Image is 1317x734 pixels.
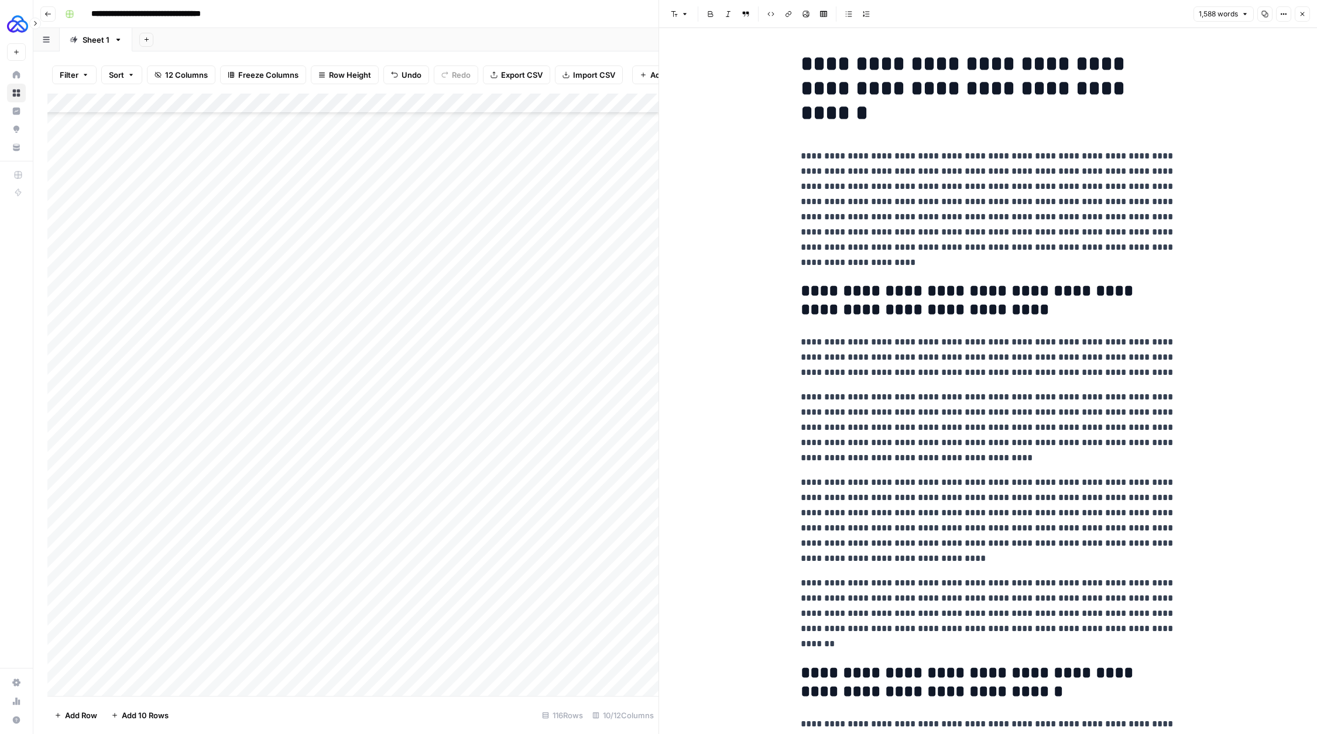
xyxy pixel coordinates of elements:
[632,66,703,84] button: Add Column
[7,13,28,35] img: AUQ Logo
[7,9,26,39] button: Workspace: AUQ
[65,709,97,721] span: Add Row
[7,692,26,711] a: Usage
[165,69,208,81] span: 12 Columns
[1193,6,1254,22] button: 1,588 words
[650,69,695,81] span: Add Column
[452,69,471,81] span: Redo
[52,66,97,84] button: Filter
[483,66,550,84] button: Export CSV
[60,28,132,51] a: Sheet 1
[47,706,104,725] button: Add Row
[434,66,478,84] button: Redo
[311,66,379,84] button: Row Height
[7,84,26,102] a: Browse
[7,102,26,120] a: Insights
[573,69,615,81] span: Import CSV
[147,66,215,84] button: 12 Columns
[7,120,26,139] a: Opportunities
[104,706,176,725] button: Add 10 Rows
[537,706,588,725] div: 116 Rows
[220,66,306,84] button: Freeze Columns
[555,66,623,84] button: Import CSV
[588,706,658,725] div: 10/12 Columns
[7,673,26,692] a: Settings
[402,69,421,81] span: Undo
[7,138,26,157] a: Your Data
[7,66,26,84] a: Home
[383,66,429,84] button: Undo
[60,69,78,81] span: Filter
[501,69,543,81] span: Export CSV
[109,69,124,81] span: Sort
[83,34,109,46] div: Sheet 1
[7,711,26,729] button: Help + Support
[329,69,371,81] span: Row Height
[238,69,299,81] span: Freeze Columns
[122,709,169,721] span: Add 10 Rows
[1199,9,1238,19] span: 1,588 words
[101,66,142,84] button: Sort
